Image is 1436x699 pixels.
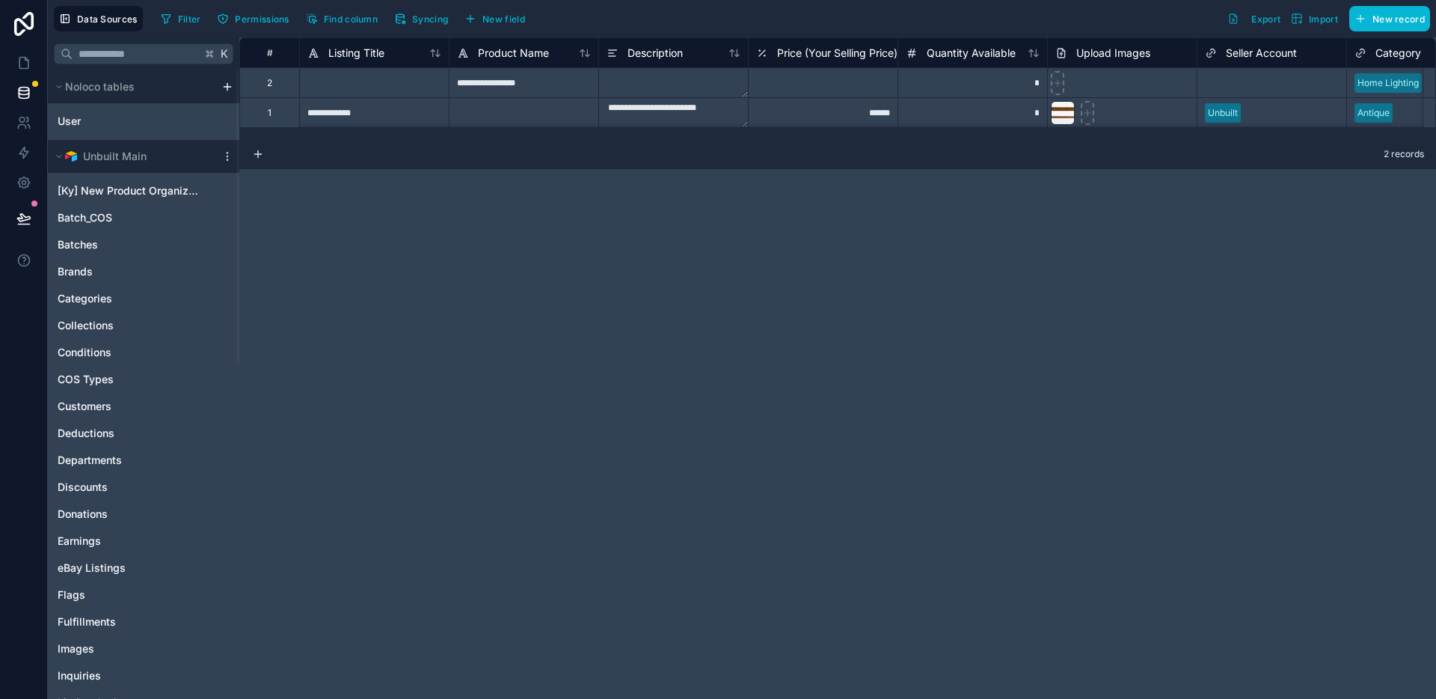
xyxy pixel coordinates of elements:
span: Batches [58,237,98,252]
div: [Ky] New Product Organization [51,179,236,203]
button: Airtable LogoUnbuilt Main [51,146,215,167]
span: Discounts [58,480,108,495]
a: Permissions [212,7,300,30]
a: Collections [58,318,200,333]
a: New record [1343,6,1430,31]
span: Conditions [58,345,111,360]
div: 2 [267,77,272,89]
div: COS Types [51,367,236,391]
div: Conditions [51,341,236,364]
span: K [219,49,230,59]
div: Brands [51,260,236,284]
div: Fulfillments [51,610,236,634]
button: Data Sources [54,6,143,31]
span: Listing Title [328,46,384,61]
div: Categories [51,287,236,311]
span: Find column [324,13,378,25]
a: Deductions [58,426,200,441]
span: COS Types [58,372,114,387]
div: Unbuilt [1208,106,1238,120]
span: Description [628,46,683,61]
button: Noloco tables [51,76,215,97]
a: COS Types [58,372,200,387]
a: Categories [58,291,200,306]
span: Product Name [478,46,549,61]
span: Flags [58,587,85,602]
div: Departments [51,448,236,472]
span: Quantity Available [927,46,1016,61]
span: Donations [58,507,108,522]
span: Inquiries [58,668,101,683]
div: eBay Listings [51,556,236,580]
a: Flags [58,587,200,602]
span: Seller Account [1226,46,1297,61]
span: Filter [178,13,201,25]
a: Customers [58,399,200,414]
div: 1 [268,107,271,119]
a: User [58,114,185,129]
a: Inquiries [58,668,200,683]
button: New field [459,7,530,30]
a: Batches [58,237,200,252]
div: Discounts [51,475,236,499]
span: Import [1309,13,1338,25]
div: Flags [51,583,236,607]
a: Images [58,641,200,656]
div: Inquiries [51,664,236,688]
span: Syncing [412,13,448,25]
div: Antique [1357,106,1390,120]
div: Home Lighting [1357,76,1419,90]
span: User [58,114,81,129]
div: User [51,109,236,133]
div: Deductions [51,421,236,445]
a: Conditions [58,345,200,360]
button: Find column [301,7,383,30]
span: Customers [58,399,111,414]
button: Export [1222,6,1286,31]
button: New record [1349,6,1430,31]
a: Syncing [389,7,459,30]
span: Unbuilt Main [83,149,147,164]
img: Airtable Logo [65,150,77,162]
span: Fulfillments [58,614,116,629]
div: Earnings [51,529,236,553]
span: Upload Images [1076,46,1150,61]
span: Collections [58,318,114,333]
a: Fulfillments [58,614,200,629]
span: Price (Your Selling Price) [777,46,897,61]
a: Departments [58,453,200,468]
div: Customers [51,394,236,418]
span: Category [1375,46,1421,61]
span: Brands [58,264,93,279]
div: Donations [51,502,236,526]
a: [Ky] New Product Organization [58,183,200,198]
span: eBay Listings [58,561,126,576]
button: Syncing [389,7,453,30]
div: Batch_COS [51,206,236,230]
span: Export [1251,13,1280,25]
span: Deductions [58,426,114,441]
span: New record [1372,13,1425,25]
a: Batch_COS [58,210,200,225]
button: Import [1286,6,1343,31]
div: Batches [51,233,236,257]
button: Filter [155,7,206,30]
span: Noloco tables [65,79,135,94]
span: Data Sources [77,13,138,25]
span: Categories [58,291,112,306]
a: Discounts [58,480,200,495]
span: Departments [58,453,122,468]
a: Donations [58,507,200,522]
a: eBay Listings [58,561,200,576]
div: # [251,47,288,58]
span: New field [482,13,525,25]
span: Images [58,641,94,656]
div: Images [51,637,236,661]
a: Brands [58,264,200,279]
span: 2 records [1384,148,1424,160]
span: Batch_COS [58,210,112,225]
a: Earnings [58,534,200,549]
span: Earnings [58,534,101,549]
span: Permissions [235,13,289,25]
